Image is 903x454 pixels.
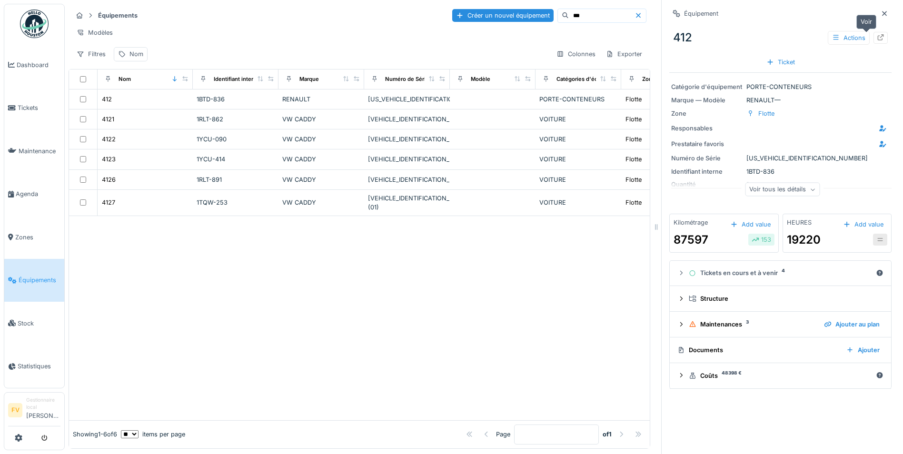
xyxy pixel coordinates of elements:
div: [US_VEHICLE_IDENTIFICATION_NUMBER] [671,154,890,163]
div: Flotte [625,198,642,207]
div: Numéro de Série [385,75,429,83]
div: [US_VEHICLE_IDENTIFICATION_NUMBER] [368,95,446,104]
div: [VEHICLE_IDENTIFICATION_NUMBER](01) [368,194,446,212]
div: Exporter [602,47,646,61]
div: HEURES [787,218,812,227]
div: [VEHICLE_IDENTIFICATION_NUMBER] [368,175,446,184]
summary: Structure [674,290,887,307]
li: FV [8,403,22,417]
div: 4121 [102,115,114,124]
div: Catégorie d'équipement [671,82,743,91]
div: 1TQW-253 [197,198,275,207]
div: Ajouter au plan [820,318,883,331]
div: Coûts [689,371,872,380]
div: 1BTD-836 [671,167,890,176]
div: 1YCU-090 [197,135,275,144]
summary: Maintenances3Ajouter au plan [674,316,887,333]
div: Filtres [72,47,110,61]
div: Actions [828,31,870,45]
strong: of 1 [603,430,612,439]
span: Tickets [18,103,60,112]
div: 153 [752,235,771,244]
div: [VEHICLE_IDENTIFICATION_NUMBER] [368,115,446,124]
div: Identifiant interne [671,167,743,176]
a: Équipements [4,259,64,302]
div: Ticket [763,56,799,69]
div: Modèle [471,75,490,83]
div: items per page [121,430,185,439]
a: Maintenance [4,129,64,173]
img: Badge_color-CXgf-gQk.svg [20,10,49,38]
div: 1RLT-862 [197,115,275,124]
div: Maintenances [689,320,816,329]
div: 1YCU-414 [197,155,275,164]
div: VW CADDY [282,155,360,164]
span: Stock [18,319,60,328]
div: 87597 [674,231,708,248]
div: Zone [642,75,655,83]
div: Équipement [684,9,718,18]
div: 4127 [102,198,115,207]
div: Kilométrage [674,218,708,227]
div: VW CADDY [282,198,360,207]
div: Flotte [758,109,774,118]
div: Voir [856,15,876,29]
div: Marque — Modèle [671,96,743,105]
a: FV Gestionnaire local[PERSON_NAME] [8,396,60,426]
summary: DocumentsAjouter [674,341,887,359]
div: Ajouter [843,344,883,356]
div: [VEHICLE_IDENTIFICATION_NUMBER] [368,155,446,164]
div: Créer un nouvel équipement [452,9,554,22]
div: VOITURE [539,198,617,207]
div: Identifiant interne [214,75,260,83]
div: 412 [669,25,892,50]
div: 1RLT-891 [197,175,275,184]
div: Flotte [625,115,642,124]
span: Statistiques [18,362,60,371]
a: Tickets [4,87,64,130]
li: [PERSON_NAME] [26,396,60,424]
div: PORTE-CONTENEURS [671,82,890,91]
div: Documents [677,345,839,355]
a: Dashboard [4,43,64,87]
div: VOITURE [539,135,617,144]
summary: Tickets en cours et à venir4 [674,265,887,282]
div: Colonnes [552,47,600,61]
div: PORTE-CONTENEURS [539,95,617,104]
div: VW CADDY [282,135,360,144]
div: Zone [671,109,743,118]
div: VOITURE [539,155,617,164]
div: RENAULT [282,95,360,104]
div: 4123 [102,155,116,164]
div: Flotte [625,155,642,164]
div: 412 [102,95,112,104]
div: Tickets en cours et à venir [689,268,872,277]
div: Showing 1 - 6 of 6 [73,430,117,439]
a: Statistiques [4,345,64,388]
span: Dashboard [17,60,60,69]
span: Zones [15,233,60,242]
div: Prestataire favoris [671,139,743,148]
div: Flotte [625,135,642,144]
div: 4126 [102,175,116,184]
summary: Coûts48398 € [674,367,887,385]
div: Catégories d'équipement [556,75,623,83]
div: VW CADDY [282,115,360,124]
div: Flotte [625,95,642,104]
div: 4122 [102,135,116,144]
div: Nom [119,75,131,83]
a: Agenda [4,173,64,216]
span: Maintenance [19,147,60,156]
div: 19220 [787,231,821,248]
span: Équipements [19,276,60,285]
div: Nom [129,49,143,59]
div: Page [496,430,510,439]
div: Modèles [72,26,117,39]
div: Add value [726,218,774,231]
strong: Équipements [94,11,141,20]
div: Gestionnaire local [26,396,60,411]
div: Voir tous les détails [745,183,820,197]
span: Agenda [16,189,60,198]
div: Responsables [671,124,743,133]
div: VW CADDY [282,175,360,184]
